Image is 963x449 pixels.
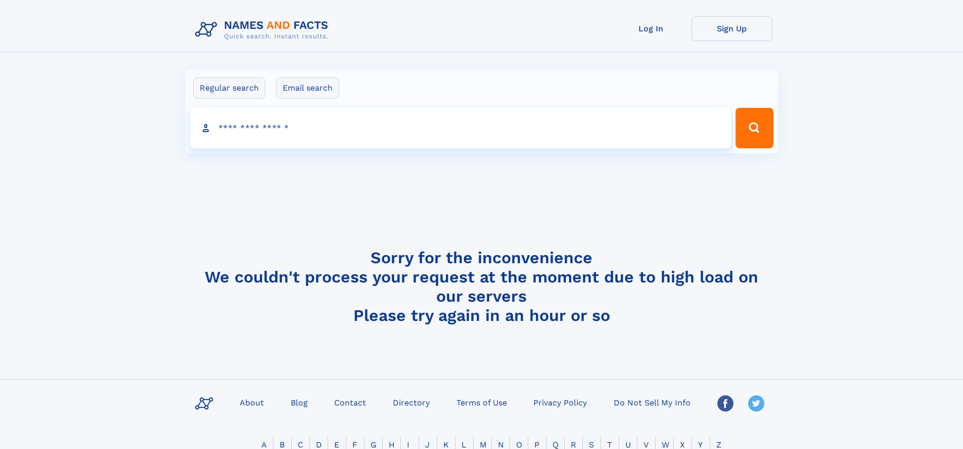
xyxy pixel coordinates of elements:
img: Twitter [748,395,764,412]
a: About [236,395,268,410]
img: Facebook [717,395,733,412]
label: Regular search [193,77,265,99]
label: Email search [276,77,339,99]
h4: Sorry for the inconvenience We couldn't process your request at the moment due to high load on ou... [191,248,772,325]
a: Contact [330,395,370,410]
a: Blog [287,395,312,410]
button: Search Button [736,108,773,148]
a: Directory [389,395,434,410]
a: Privacy Policy [529,395,591,410]
a: Log In [611,16,692,41]
a: Terms of Use [452,395,511,410]
a: Sign Up [692,16,772,41]
img: Logo Names and Facts [191,16,337,44]
a: Do Not Sell My Info [610,395,695,410]
input: search input [190,108,731,148]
